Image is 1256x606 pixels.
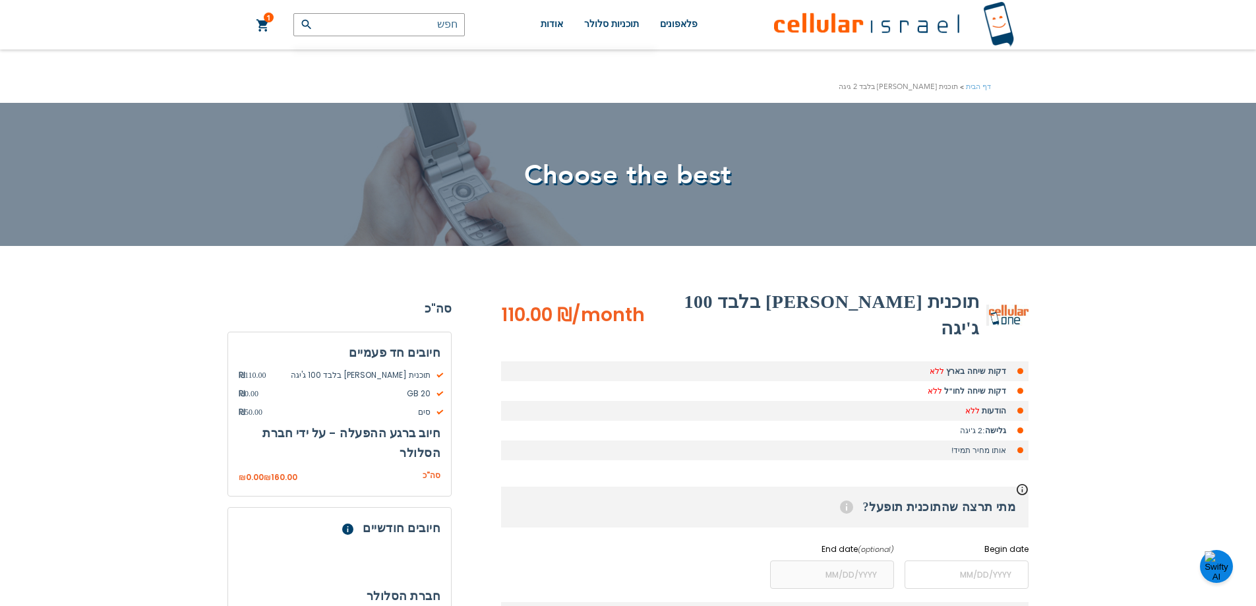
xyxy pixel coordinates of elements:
[227,299,452,318] strong: סה"כ
[944,386,1006,396] strong: דקות שיחה לחו"ל
[239,388,245,400] span: ₪
[239,369,245,381] span: ₪
[982,406,1006,416] strong: הודעות
[239,586,440,606] h3: חברת הסלולר
[928,386,942,396] span: ללא
[258,388,440,400] span: 20 GB
[262,406,440,418] span: סים
[256,18,270,34] a: 1
[501,302,572,328] span: ‏110.00 ₪
[239,343,440,363] h3: חיובים חד פעמיים
[501,487,1029,528] h3: מתי תרצה שהתוכנית תופעל?
[966,82,991,92] a: דף הבית
[239,406,262,418] span: 50.00
[266,13,271,23] span: 1
[246,471,264,483] span: 0.00
[946,366,1006,377] strong: דקות שיחה בארץ
[342,524,353,535] span: Help
[239,472,246,484] span: ₪
[423,470,440,482] span: סה"כ
[774,1,1014,48] img: לוגו סלולר ישראל
[293,13,465,36] input: חפש
[239,423,440,463] h3: חיוב ברגע ההפעלה - על ידי חברת הסלולר
[645,289,980,342] h2: תוכנית [PERSON_NAME] בלבד 100 ג'יגה
[858,544,894,555] i: (optional)
[501,421,1029,440] li: 2 ג'יגה
[840,500,853,514] span: Help
[989,305,1029,326] img: תוכנית וייז בלבד 2 גיגה
[363,520,440,536] span: חיובים חודשיים
[572,302,645,328] span: /month
[839,80,966,93] li: תוכנית [PERSON_NAME] בלבד 2 גיגה
[524,157,732,193] span: Choose the best
[239,369,266,381] span: 110.00
[264,472,271,484] span: ₪
[770,561,894,589] input: MM/DD/YYYY
[266,369,440,381] span: תוכנית [PERSON_NAME] בלבד 100 ג'יגה
[584,19,639,29] span: תוכניות סלולר
[905,561,1029,589] input: MM/DD/YYYY
[660,19,698,29] span: פלאפונים
[541,19,563,29] span: אודות
[239,388,258,400] span: 0.00
[501,440,1029,460] li: אותו מחיר תמיד!
[239,406,245,418] span: ₪
[271,471,297,483] span: 160.00
[982,425,1006,436] strong: גלישה:
[965,406,980,416] span: ללא
[905,543,1029,555] label: Begin date
[770,543,894,555] label: End date
[930,366,944,377] span: ללא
